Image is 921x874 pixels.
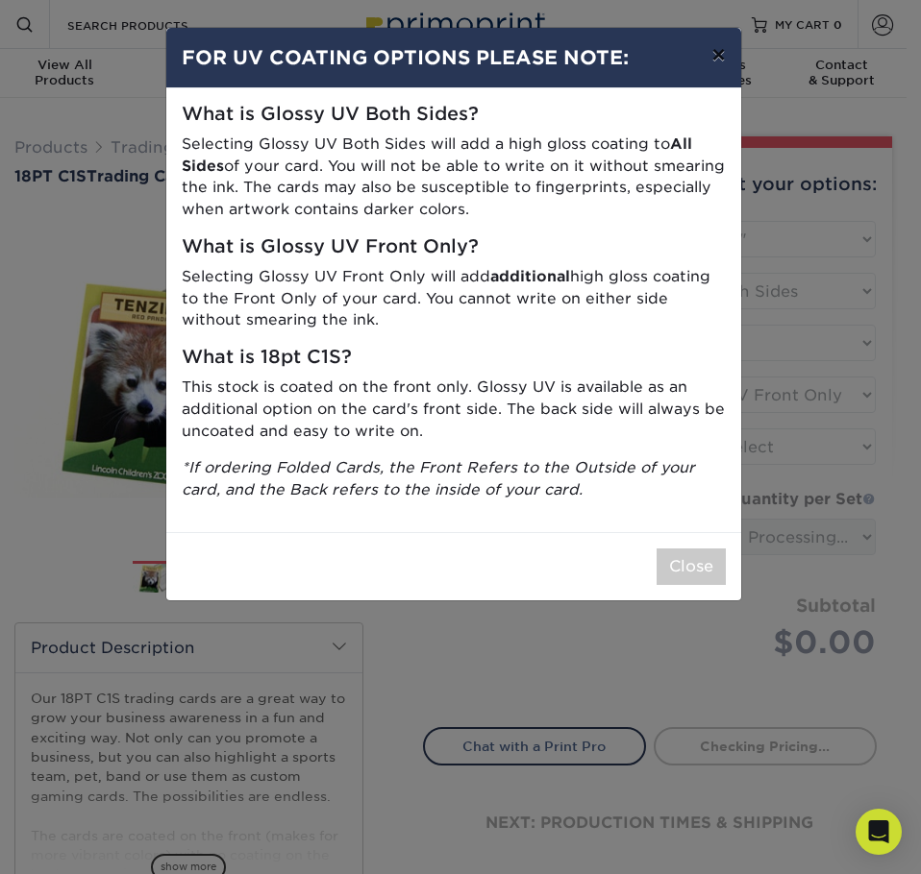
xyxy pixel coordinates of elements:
[182,347,726,369] h5: What is 18pt C1S?
[182,236,726,258] h5: What is Glossy UV Front Only?
[696,28,740,82] button: ×
[182,376,726,442] p: This stock is coated on the front only. Glossy UV is available as an additional option on the car...
[182,134,692,175] strong: All Sides
[490,267,570,285] strong: additional
[856,809,902,855] div: Open Intercom Messenger
[657,548,726,585] button: Close
[182,134,726,221] p: Selecting Glossy UV Both Sides will add a high gloss coating to of your card. You will not be abl...
[182,266,726,331] p: Selecting Glossy UV Front Only will add high gloss coating to the Front Only of your card. You ca...
[182,104,726,126] h5: What is Glossy UV Both Sides?
[182,43,726,72] h4: FOR UV COATING OPTIONS PLEASE NOTE:
[182,458,695,498] i: *If ordering Folded Cards, the Front Refers to the Outside of your card, and the Back refers to t...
